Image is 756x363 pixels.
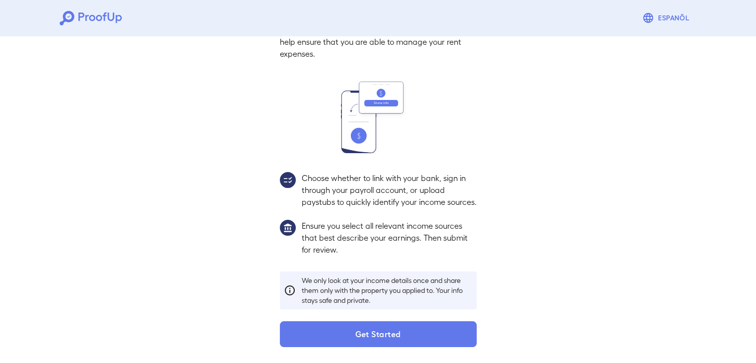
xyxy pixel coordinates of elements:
p: In this step, you'll share your income sources with us to help ensure that you are able to manage... [280,24,477,60]
p: Ensure you select all relevant income sources that best describe your earnings. Then submit for r... [302,220,477,256]
img: transfer_money.svg [341,82,416,153]
button: Espanõl [638,8,696,28]
p: Choose whether to link with your bank, sign in through your payroll account, or upload paystubs t... [302,172,477,208]
img: group2.svg [280,172,296,188]
p: We only look at your income details once and share them only with the property you applied to. Yo... [302,275,473,305]
button: Get Started [280,321,477,347]
img: group1.svg [280,220,296,236]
